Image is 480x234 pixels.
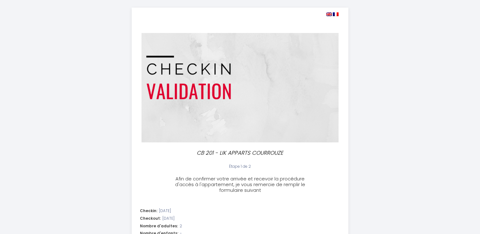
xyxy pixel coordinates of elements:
[140,216,161,222] span: Checkout:
[333,12,339,16] img: fr.png
[140,223,178,229] span: Nombre d'adultes:
[175,175,305,193] span: Afin de confirmer votre arrivée et recevoir la procédure d'accès à l'appartement, je vous remerci...
[159,208,171,214] span: [DATE]
[162,216,174,222] span: [DATE]
[180,223,182,229] span: 2
[172,149,308,157] p: CB 201 - LIK APPARTS COURROUZE
[326,12,332,16] img: en.png
[140,208,157,214] span: Checkin:
[229,164,251,169] span: Étape 1 de 2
